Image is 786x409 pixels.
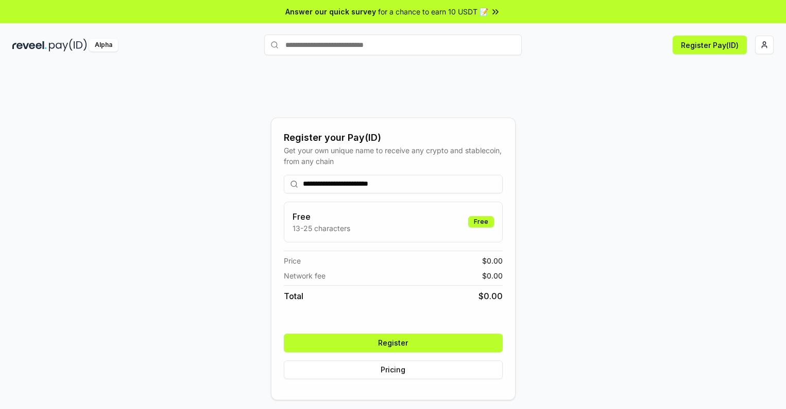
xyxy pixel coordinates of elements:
[12,39,47,52] img: reveel_dark
[479,290,503,302] span: $ 0.00
[293,210,350,223] h3: Free
[293,223,350,234] p: 13-25 characters
[468,216,494,227] div: Free
[284,270,326,281] span: Network fee
[284,145,503,167] div: Get your own unique name to receive any crypto and stablecoin, from any chain
[284,130,503,145] div: Register your Pay(ID)
[482,270,503,281] span: $ 0.00
[284,290,303,302] span: Total
[89,39,118,52] div: Alpha
[284,361,503,379] button: Pricing
[49,39,87,52] img: pay_id
[284,255,301,266] span: Price
[673,36,747,54] button: Register Pay(ID)
[285,6,376,17] span: Answer our quick survey
[482,255,503,266] span: $ 0.00
[284,334,503,352] button: Register
[378,6,488,17] span: for a chance to earn 10 USDT 📝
